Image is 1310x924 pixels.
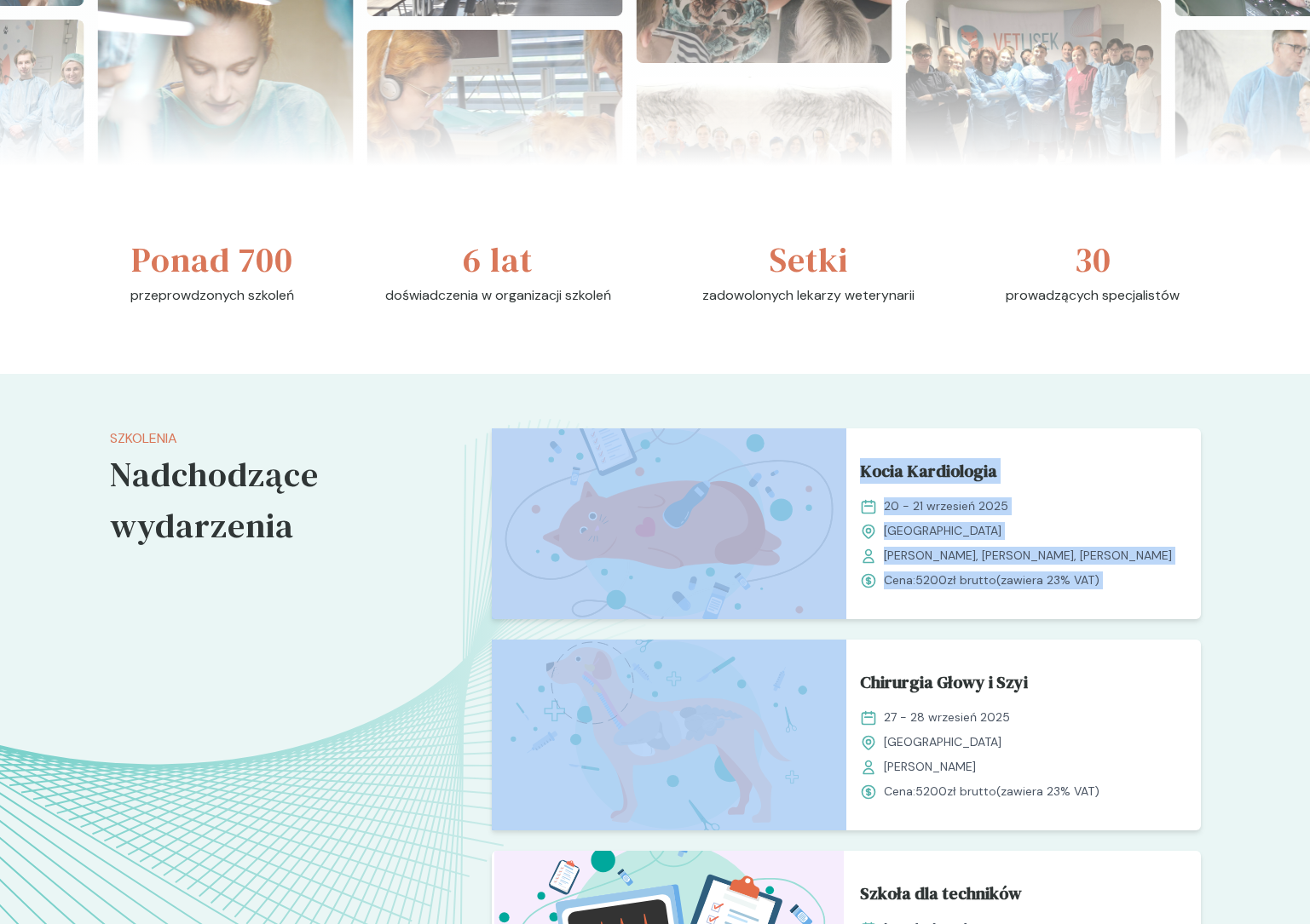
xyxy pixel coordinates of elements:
[492,640,846,830] img: ZqFXfB5LeNNTxeHy_ChiruGS_T.svg
[385,285,611,306] p: doświadczenia w organizacji szkoleń
[884,709,1010,726] span: 27 - 28 wrzesień 2025
[884,497,1008,515] span: 20 - 21 wrzesień 2025
[915,572,996,588] span: 5200 zł brutto
[884,783,1099,801] span: Cena: (zawiera 23% VAT)
[884,522,1001,540] span: [GEOGRAPHIC_DATA]
[702,285,915,306] p: zadowolonych lekarzy weterynarii
[860,458,997,491] span: Kocia Kardiologia
[884,571,1099,589] span: Cena: (zawiera 23% VAT)
[884,758,976,776] span: [PERSON_NAME]
[130,285,294,306] p: przeprowdzonych szkoleń
[860,458,1187,491] a: Kocia Kardiologia
[860,669,1028,702] span: Chirurgia Głowy i Szyi
[492,428,846,619] img: aHfXlEMqNJQqH-jZ_KociaKardio_T.svg
[860,669,1187,702] a: Chirurgia Głowy i Szyi
[884,547,1172,565] span: [PERSON_NAME], [PERSON_NAME], [PERSON_NAME]
[860,881,1187,913] a: Szkoła dla techników
[884,733,1001,751] span: [GEOGRAPHIC_DATA]
[915,783,996,799] span: 5200 zł brutto
[770,234,848,285] h3: Setki
[131,234,293,285] h3: Ponad 700
[860,881,1022,913] span: Szkoła dla techników
[463,234,533,285] h3: 6 lat
[1006,285,1180,306] p: prowadzących specjalistów
[1075,234,1111,285] h3: 30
